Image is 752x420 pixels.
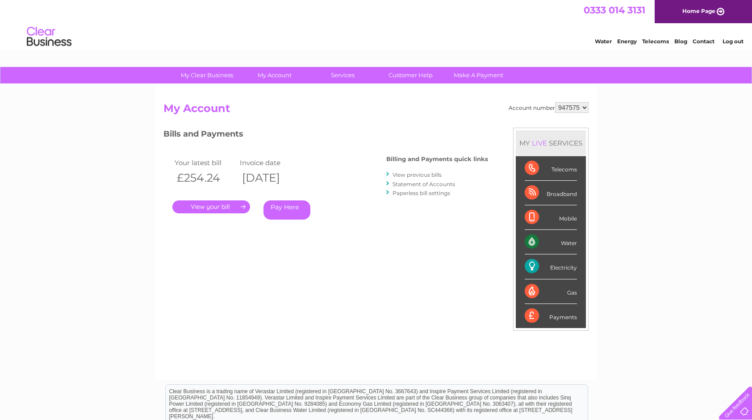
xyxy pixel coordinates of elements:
a: Telecoms [642,38,669,45]
a: Pay Here [263,200,310,220]
a: Paperless bill settings [393,190,450,196]
div: Electricity [525,254,577,279]
a: Contact [693,38,714,45]
a: View previous bills [393,171,442,178]
td: Your latest bill [172,157,238,169]
div: Clear Business is a trading name of Verastar Limited (registered in [GEOGRAPHIC_DATA] No. 3667643... [166,5,588,43]
a: . [172,200,250,213]
div: Broadband [525,181,577,205]
div: Mobile [525,205,577,230]
div: MY SERVICES [516,130,586,156]
a: Blog [674,38,687,45]
a: Energy [617,38,637,45]
td: Invoice date [238,157,303,169]
h4: Billing and Payments quick links [386,156,488,162]
div: Account number [509,102,589,113]
h3: Bills and Payments [163,128,488,143]
th: £254.24 [172,169,238,187]
div: Payments [525,304,577,328]
a: Log out [723,38,744,45]
a: 0333 014 3131 [584,4,645,16]
a: Services [306,67,380,83]
th: [DATE] [238,169,303,187]
img: logo.png [26,23,72,50]
div: LIVE [530,139,549,147]
div: Water [525,230,577,254]
a: Make A Payment [442,67,515,83]
h2: My Account [163,102,589,119]
a: My Clear Business [170,67,244,83]
div: Gas [525,279,577,304]
a: Customer Help [374,67,447,83]
a: Statement of Accounts [393,181,455,187]
div: Telecoms [525,156,577,181]
a: Water [595,38,612,45]
a: My Account [238,67,312,83]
